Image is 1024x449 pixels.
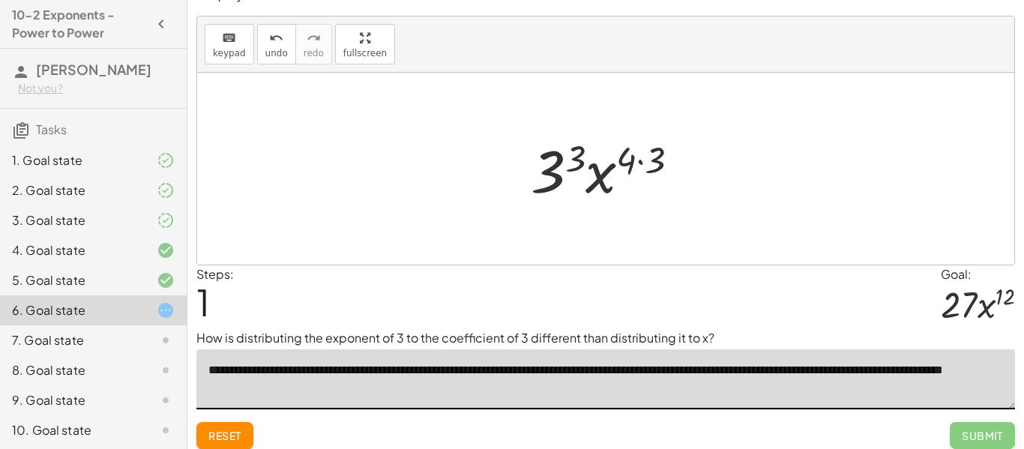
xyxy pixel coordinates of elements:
div: 4. Goal state [12,241,133,259]
i: Task finished and part of it marked as correct. [157,211,175,229]
div: 6. Goal state [12,301,133,319]
span: Reset [208,429,241,442]
span: 1 [196,279,210,325]
button: Reset [196,422,253,449]
button: fullscreen [335,24,395,64]
span: Tasks [36,121,67,137]
label: Steps: [196,266,234,282]
button: redoredo [295,24,332,64]
span: [PERSON_NAME] [36,61,151,78]
i: Task finished and correct. [157,241,175,259]
span: keypad [213,48,246,58]
div: 2. Goal state [12,181,133,199]
div: Goal: [941,265,1015,283]
span: redo [304,48,324,58]
p: How is distributing the exponent of 3 to the coefficient of 3 different than distributing it to x? [196,329,1015,347]
i: Task started. [157,301,175,319]
i: Task not started. [157,361,175,379]
i: redo [307,29,321,47]
i: Task finished and correct. [157,271,175,289]
i: keyboard [222,29,236,47]
div: 1. Goal state [12,151,133,169]
div: 9. Goal state [12,391,133,409]
div: 8. Goal state [12,361,133,379]
span: undo [265,48,288,58]
i: Task finished and part of it marked as correct. [157,151,175,169]
div: 7. Goal state [12,331,133,349]
i: Task not started. [157,421,175,439]
div: 3. Goal state [12,211,133,229]
i: undo [269,29,283,47]
i: Task not started. [157,331,175,349]
h4: 10-2 Exponents - Power to Power [12,6,148,42]
div: 5. Goal state [12,271,133,289]
i: Task finished and part of it marked as correct. [157,181,175,199]
span: fullscreen [343,48,387,58]
div: Not you? [18,81,175,96]
i: Task not started. [157,391,175,409]
button: keyboardkeypad [205,24,254,64]
div: 10. Goal state [12,421,133,439]
button: undoundo [257,24,296,64]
